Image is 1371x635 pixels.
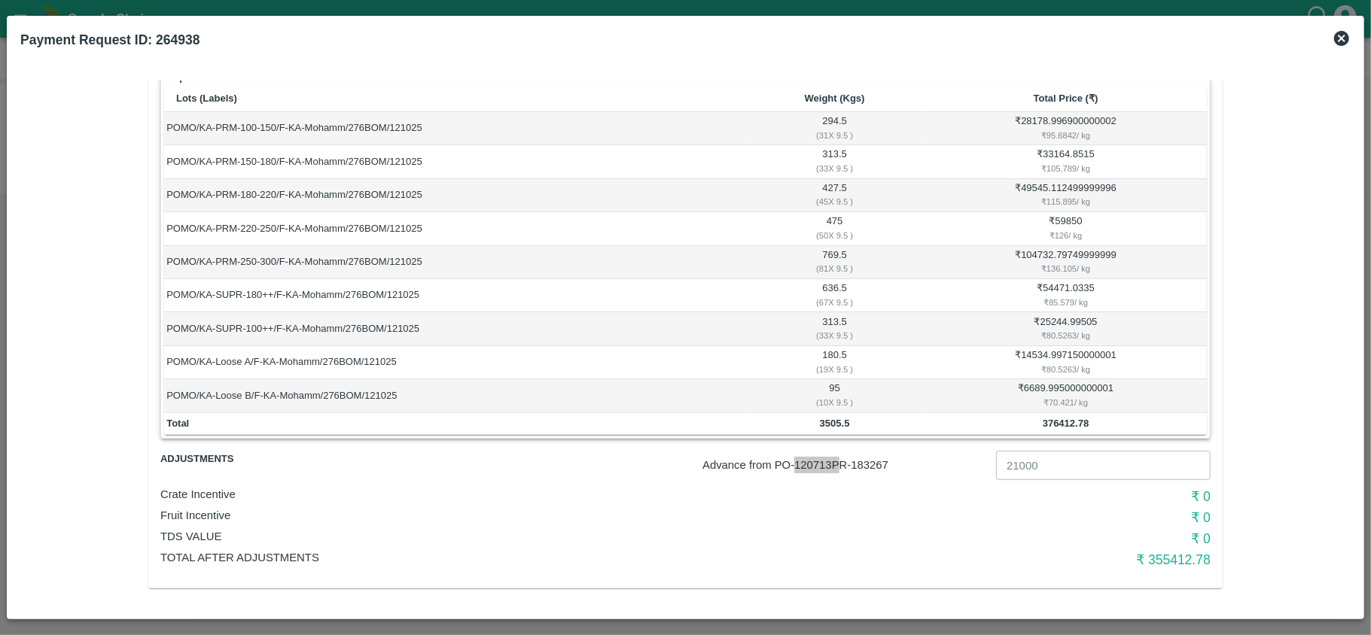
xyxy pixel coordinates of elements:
[745,179,925,212] td: 427.5
[928,396,1205,409] div: ₹ 70.421 / kg
[160,528,861,545] p: TDS VALUE
[702,457,990,473] p: Advance from PO- 120713 PR- 183267
[861,528,1211,549] h6: ₹ 0
[747,195,922,208] div: ( 45 X 9.5 )
[164,112,745,145] td: POMO/KA-PRM-100-150/F-KA-Mohamm/276BOM/121025
[928,329,1205,342] div: ₹ 80.5263 / kg
[925,145,1207,178] td: ₹ 33164.8515
[747,262,922,275] div: ( 81 X 9.5 )
[164,179,745,212] td: POMO/KA-PRM-180-220/F-KA-Mohamm/276BOM/121025
[164,145,745,178] td: POMO/KA-PRM-150-180/F-KA-Mohamm/276BOM/121025
[747,363,922,376] div: ( 19 X 9.5 )
[745,246,925,279] td: 769.5
[166,418,189,429] b: Total
[745,346,925,379] td: 180.5
[160,549,861,566] p: Total After adjustments
[861,486,1211,507] h6: ₹ 0
[745,112,925,145] td: 294.5
[164,312,745,345] td: POMO/KA-SUPR-100++/F-KA-Mohamm/276BOM/121025
[164,246,745,279] td: POMO/KA-PRM-250-300/F-KA-Mohamm/276BOM/121025
[925,346,1207,379] td: ₹ 14534.997150000001
[160,451,335,468] span: Adjustments
[176,93,237,104] b: Lots (Labels)
[164,379,745,412] td: POMO/KA-Loose B/F-KA-Mohamm/276BOM/121025
[747,396,922,409] div: ( 10 X 9.5 )
[745,279,925,312] td: 636.5
[1043,418,1089,429] b: 376412.78
[160,507,861,524] p: Fruit Incentive
[1034,93,1098,104] b: Total Price (₹)
[928,129,1205,142] div: ₹ 95.6842 / kg
[164,212,745,245] td: POMO/KA-PRM-220-250/F-KA-Mohamm/276BOM/121025
[925,312,1207,345] td: ₹ 25244.99505
[925,112,1207,145] td: ₹ 28178.996900000002
[928,229,1205,242] div: ₹ 126 / kg
[747,229,922,242] div: ( 50 X 9.5 )
[928,296,1205,309] div: ₹ 85.579 / kg
[164,279,745,312] td: POMO/KA-SUPR-180++/F-KA-Mohamm/276BOM/121025
[745,312,925,345] td: 313.5
[747,329,922,342] div: ( 33 X 9.5 )
[747,162,922,175] div: ( 33 X 9.5 )
[747,129,922,142] div: ( 31 X 9.5 )
[164,346,745,379] td: POMO/KA-Loose A/F-KA-Mohamm/276BOM/121025
[928,162,1205,175] div: ₹ 105.789 / kg
[805,93,865,104] b: Weight (Kgs)
[745,379,925,412] td: 95
[745,145,925,178] td: 313.5
[925,179,1207,212] td: ₹ 49545.112499999996
[925,212,1207,245] td: ₹ 59850
[745,212,925,245] td: 475
[928,262,1205,275] div: ₹ 136.105 / kg
[861,549,1211,570] h6: ₹ 355412.78
[747,296,922,309] div: ( 67 X 9.5 )
[160,486,861,503] p: Crate Incentive
[928,363,1205,376] div: ₹ 80.5263 / kg
[925,279,1207,312] td: ₹ 54471.0335
[925,246,1207,279] td: ₹ 104732.79749999999
[820,418,850,429] b: 3505.5
[996,451,1211,479] input: Advance
[925,379,1207,412] td: ₹ 6689.995000000001
[928,195,1205,208] div: ₹ 115.895 / kg
[20,32,200,47] b: Payment Request ID: 264938
[861,507,1211,528] h6: ₹ 0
